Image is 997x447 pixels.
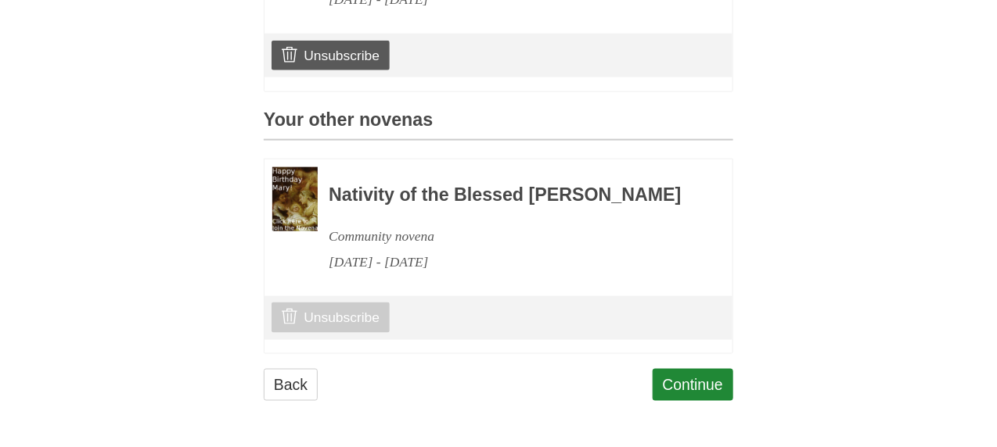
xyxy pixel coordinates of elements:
a: Continue [653,369,734,401]
a: Unsubscribe [272,302,390,332]
div: [DATE] - [DATE] [329,249,690,275]
div: Community novena [329,223,690,249]
img: Novena image [272,167,318,231]
h3: Nativity of the Blessed [PERSON_NAME] [329,185,690,206]
h3: Your other novenas [264,110,733,141]
a: Unsubscribe [272,41,390,70]
a: Back [264,369,318,401]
